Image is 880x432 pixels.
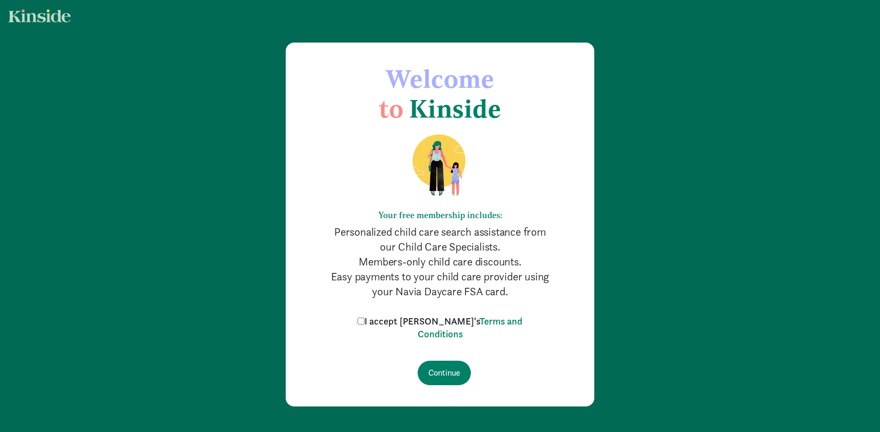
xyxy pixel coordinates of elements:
[355,315,525,340] label: I accept [PERSON_NAME]'s
[358,318,364,325] input: I accept [PERSON_NAME]'sTerms and Conditions
[328,269,552,299] p: Easy payments to your child care provider using your Navia Daycare FSA card.
[418,315,523,340] a: Terms and Conditions
[409,93,501,124] span: Kinside
[418,361,471,385] input: Continue
[328,210,552,220] h6: Your free membership includes:
[379,93,403,124] span: to
[400,134,481,197] img: illustration-mom-daughter.png
[9,9,71,22] img: light.svg
[386,63,494,94] span: Welcome
[328,254,552,269] p: Members-only child care discounts.
[328,225,552,254] p: Personalized child care search assistance from our Child Care Specialists.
